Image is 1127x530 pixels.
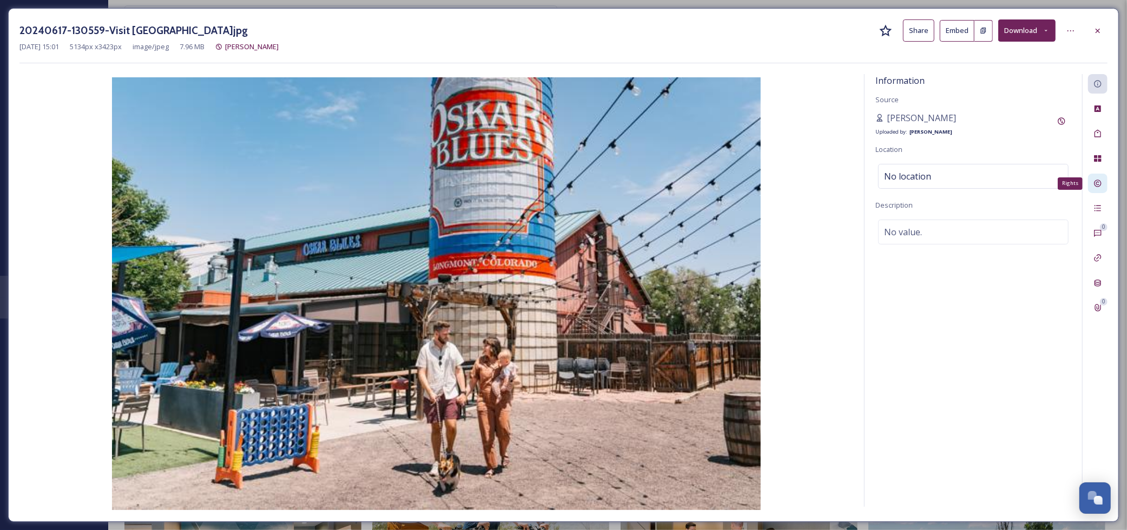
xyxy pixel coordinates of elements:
span: Uploaded by: [875,128,907,135]
strong: [PERSON_NAME] [909,128,952,135]
span: No location [884,170,931,183]
span: No value. [884,226,922,239]
span: [PERSON_NAME] [887,111,956,124]
span: Description [875,200,913,210]
button: Download [998,19,1056,42]
span: [PERSON_NAME] [225,42,279,51]
h3: 20240617-130559-Visit [GEOGRAPHIC_DATA]jpg [19,23,248,38]
button: Open Chat [1079,482,1111,514]
button: Share [903,19,934,42]
div: 0 [1100,298,1108,306]
span: 7.96 MB [180,42,205,52]
span: Information [875,75,925,87]
button: Embed [940,20,974,42]
span: image/jpeg [133,42,169,52]
div: Rights [1058,177,1083,189]
div: 0 [1100,223,1108,231]
span: [DATE] 15:01 [19,42,59,52]
img: 0f644812-d949-429e-952a-0de8405214c8.jpg [19,77,853,510]
span: Location [875,144,902,154]
span: Source [875,95,899,104]
span: 5134 px x 3423 px [70,42,122,52]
